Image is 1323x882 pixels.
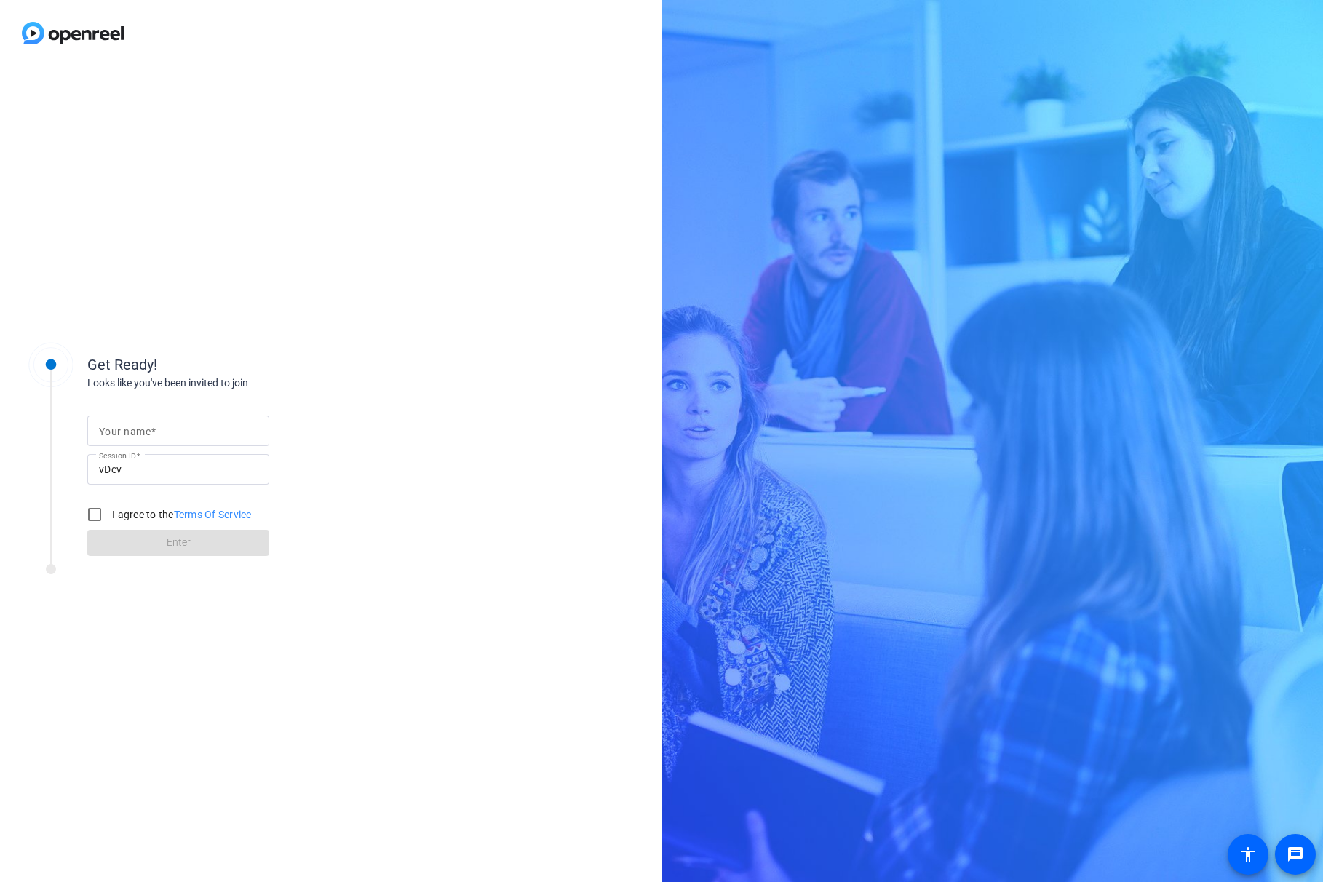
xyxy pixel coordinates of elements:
[1239,846,1257,863] mat-icon: accessibility
[1287,846,1304,863] mat-icon: message
[109,507,252,522] label: I agree to the
[87,376,378,391] div: Looks like you've been invited to join
[99,426,151,437] mat-label: Your name
[99,451,136,460] mat-label: Session ID
[174,509,252,520] a: Terms Of Service
[87,354,378,376] div: Get Ready!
